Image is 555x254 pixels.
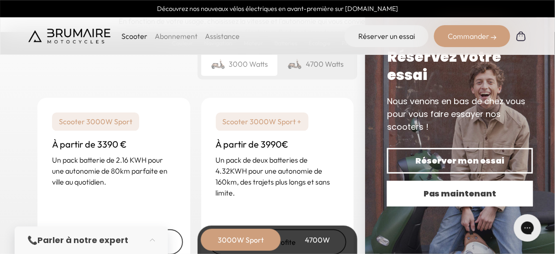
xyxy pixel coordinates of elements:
[491,35,497,40] img: right-arrow-2.png
[205,32,240,41] a: Assistance
[201,52,277,76] div: 3000 Watts
[216,138,340,151] h3: À partir de 3990€
[281,229,354,251] div: 4700W
[155,32,198,41] a: Abonnement
[434,25,510,47] div: Commander
[516,31,527,42] img: Panier
[216,154,340,198] p: Un pack de deux batteries de 4.32KWH pour une autonomie de 160km, des trajets plus longs et sans ...
[216,112,309,131] p: Scooter 3000W Sport +
[52,138,176,151] h3: À partir de 3390 €
[52,154,176,187] p: Un pack batterie de 2.16 KWH pour une autonomie de 80km parfaite en ville au quotidien.
[509,211,546,245] iframe: Gorgias live chat messenger
[204,229,277,251] div: 3000W Sport
[52,112,139,131] p: Scooter 3000W Sport
[28,29,110,43] img: Brumaire Motocycles
[345,25,429,47] a: Réserver un essai
[121,31,147,42] p: Scooter
[277,52,354,76] div: 4700 Watts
